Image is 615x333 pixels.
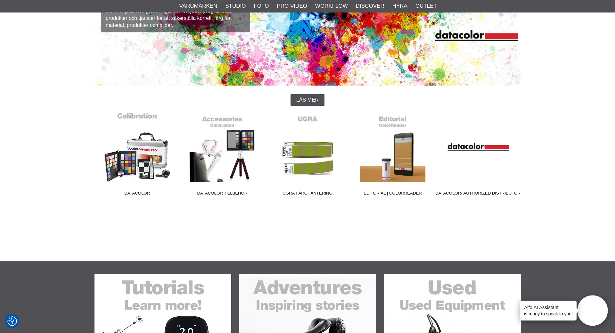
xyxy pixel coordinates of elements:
[180,190,265,199] span: Datacolor Tillbehör
[435,190,521,199] span: Datacolor- Authorized Distributor
[7,315,17,327] button: Samtyckesinställningar
[94,190,180,199] span: Datacolor
[296,97,319,103] span: Läs mer
[180,112,265,199] a: Datacolor Tillbehör
[415,2,437,10] a: Outlet
[392,2,407,10] a: Hyra
[350,190,435,199] span: Editorial | ColorReader
[315,2,348,10] a: Workflow
[225,2,246,10] a: Studio
[524,304,573,311] h4: Aifo AI Assistant
[356,2,384,10] a: Discover
[7,316,17,326] img: Revisit consent button
[94,112,180,199] a: Datacolor
[265,112,350,199] a: UGRA Färghantering
[520,301,577,321] div: is ready to speak to you!
[179,2,217,10] a: Varumärken
[435,112,521,199] a: Datacolor- Authorized Distributor
[265,190,350,199] span: UGRA Färghantering
[350,112,435,199] a: Editorial | ColorReader
[277,2,307,10] a: Pro Video
[254,2,269,10] a: Foto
